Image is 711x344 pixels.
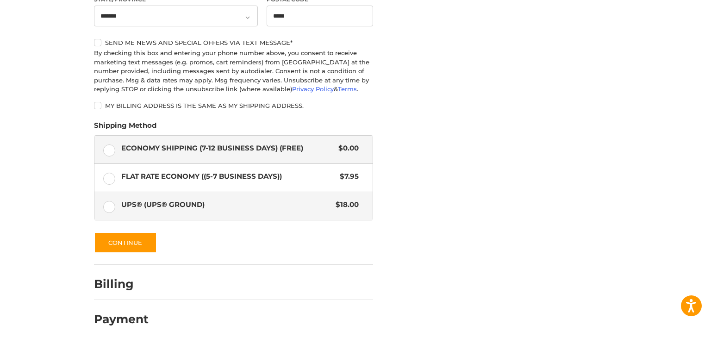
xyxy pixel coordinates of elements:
button: Continue [94,232,157,253]
label: Send me news and special offers via text message* [94,39,373,46]
span: $0.00 [334,143,359,154]
span: Flat Rate Economy ((5-7 Business Days)) [121,171,336,182]
span: $18.00 [331,200,359,210]
span: Economy Shipping (7-12 Business Days) (Free) [121,143,334,154]
h2: Payment [94,312,149,326]
label: My billing address is the same as my shipping address. [94,102,373,109]
div: By checking this box and entering your phone number above, you consent to receive marketing text ... [94,49,373,94]
a: Terms [338,85,357,93]
span: UPS® (UPS® Ground) [121,200,331,210]
a: Privacy Policy [292,85,334,93]
h2: Billing [94,277,148,291]
span: $7.95 [336,171,359,182]
legend: Shipping Method [94,120,156,135]
iframe: Google Customer Reviews [635,319,711,344]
